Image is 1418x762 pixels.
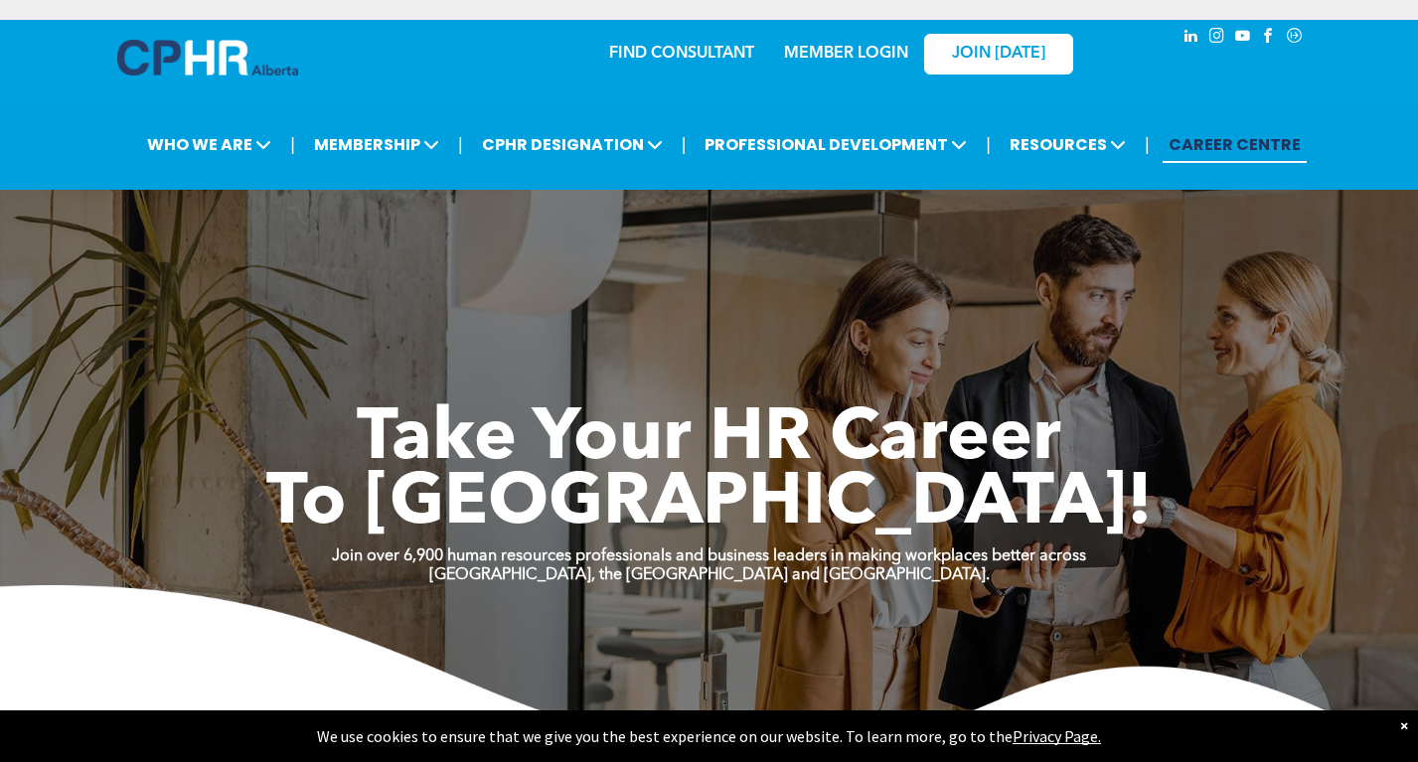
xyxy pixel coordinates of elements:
[357,404,1061,476] span: Take Your HR Career
[1206,25,1228,52] a: instagram
[429,567,990,583] strong: [GEOGRAPHIC_DATA], the [GEOGRAPHIC_DATA] and [GEOGRAPHIC_DATA].
[1284,25,1306,52] a: Social network
[1400,715,1408,735] div: Dismiss notification
[1181,25,1202,52] a: linkedin
[141,126,277,163] span: WHO WE ARE
[952,45,1045,64] span: JOIN [DATE]
[699,126,973,163] span: PROFESSIONAL DEVELOPMENT
[986,124,991,165] li: |
[117,40,298,76] img: A blue and white logo for cp alberta
[1013,726,1101,746] a: Privacy Page.
[1163,126,1307,163] a: CAREER CENTRE
[1232,25,1254,52] a: youtube
[609,46,754,62] a: FIND CONSULTANT
[476,126,669,163] span: CPHR DESIGNATION
[308,126,445,163] span: MEMBERSHIP
[682,124,687,165] li: |
[1004,126,1132,163] span: RESOURCES
[784,46,908,62] a: MEMBER LOGIN
[1145,124,1150,165] li: |
[332,548,1086,564] strong: Join over 6,900 human resources professionals and business leaders in making workplaces better ac...
[290,124,295,165] li: |
[266,469,1153,540] span: To [GEOGRAPHIC_DATA]!
[458,124,463,165] li: |
[924,34,1073,75] a: JOIN [DATE]
[1258,25,1280,52] a: facebook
